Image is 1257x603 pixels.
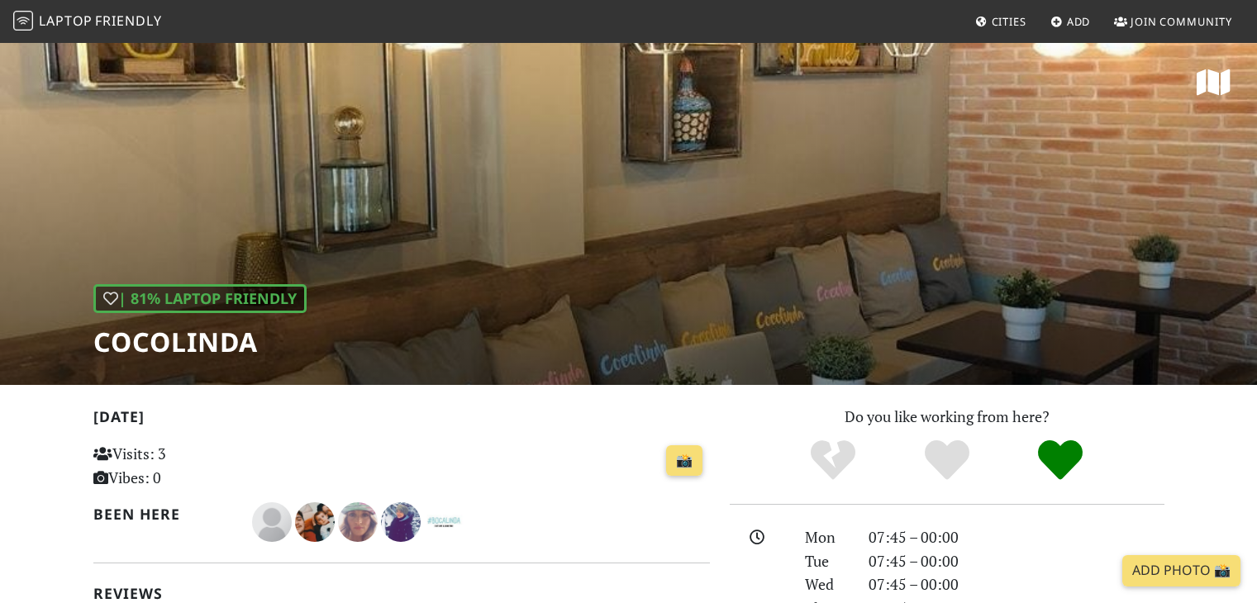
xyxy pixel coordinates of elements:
a: Add Photo 📸 [1122,555,1240,586]
h1: Cocolinda [93,326,307,358]
div: 07:45 – 00:00 [859,525,1174,549]
img: LaptopFriendly [13,11,33,31]
div: Definitely! [1003,438,1117,483]
span: Helen Tanguian [338,510,381,530]
div: Mon [795,525,858,549]
span: Laptop [39,12,93,30]
h2: [DATE] [93,408,710,432]
img: 1791-helen.jpg [338,502,378,542]
a: Cities [969,7,1033,36]
span: Mia Gilbert [252,510,295,530]
div: Wed [795,572,858,596]
div: | 81% Laptop Friendly [93,284,307,313]
div: 07:45 – 00:00 [859,572,1174,596]
a: 📸 [666,445,702,477]
a: Add [1044,7,1097,36]
span: Join Community [1131,14,1232,29]
img: 2156-dani.jpg [295,502,335,542]
span: Danya Thompson [381,510,424,530]
p: Do you like working from here? [730,405,1164,429]
span: Friendly [95,12,161,30]
h2: Reviews [93,585,710,602]
span: Cities [992,14,1026,29]
div: Yes [890,438,1004,483]
img: 1786-danya.jpg [381,502,421,542]
img: blank-535327c66bd565773addf3077783bbfce4b00ec00e9fd257753287c682c7fa38.png [252,502,292,542]
img: 1594-bocalinda.jpg [424,502,464,542]
a: Join Community [1107,7,1239,36]
div: Tue [795,549,858,573]
span: Dani Carpena [295,510,338,530]
span: Add [1067,14,1091,29]
p: Visits: 3 Vibes: 0 [93,442,286,490]
span: Bocalinda Valencia [424,510,464,530]
div: 07:45 – 00:00 [859,549,1174,573]
a: LaptopFriendly LaptopFriendly [13,7,162,36]
div: No [776,438,890,483]
h2: Been here [93,506,233,523]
